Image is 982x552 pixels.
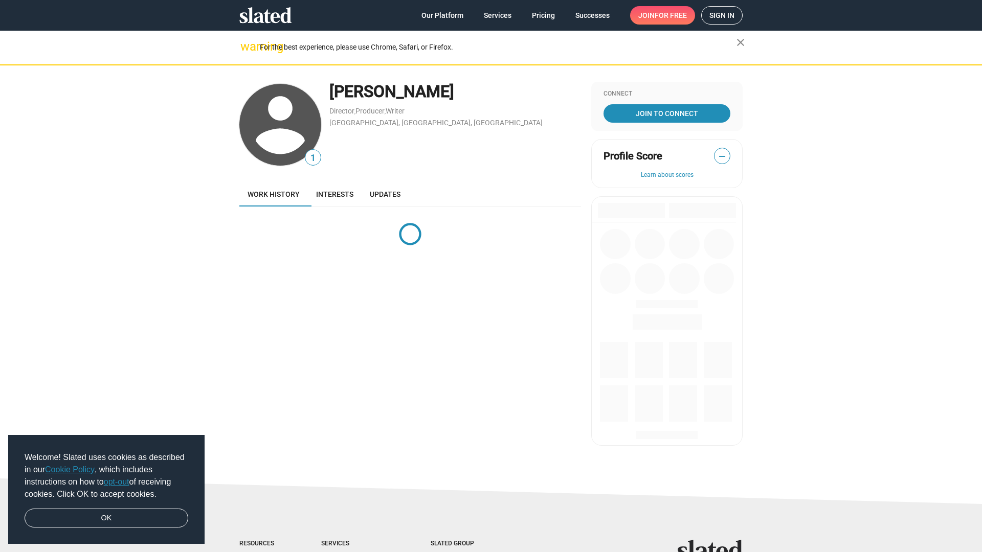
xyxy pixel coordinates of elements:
div: For the best experience, please use Chrome, Safari, or Firefox. [260,40,736,54]
a: Producer [355,107,385,115]
span: Join [638,6,687,25]
div: cookieconsent [8,435,205,544]
a: Services [476,6,520,25]
div: Services [321,540,390,548]
mat-icon: warning [240,40,253,53]
span: Services [484,6,511,25]
span: , [385,109,386,114]
a: Interests [308,182,362,206]
span: Sign in [709,7,734,24]
a: opt-out [104,477,129,486]
a: Work history [239,182,308,206]
span: Profile Score [604,149,662,163]
a: Our Platform [413,6,472,25]
span: Work history [248,190,300,198]
a: Cookie Policy [45,465,95,474]
a: Sign in [701,6,743,25]
a: Successes [567,6,618,25]
div: Slated Group [431,540,500,548]
span: , [354,109,355,114]
span: — [715,150,730,163]
span: for free [655,6,687,25]
div: [PERSON_NAME] [329,81,581,103]
div: Resources [239,540,280,548]
a: Join To Connect [604,104,730,123]
div: Connect [604,90,730,98]
span: Our Platform [421,6,463,25]
a: [GEOGRAPHIC_DATA], [GEOGRAPHIC_DATA], [GEOGRAPHIC_DATA] [329,119,543,127]
a: Updates [362,182,409,206]
a: Pricing [524,6,563,25]
span: 1 [305,151,321,165]
span: Updates [370,190,400,198]
a: Joinfor free [630,6,695,25]
mat-icon: close [734,36,747,49]
button: Learn about scores [604,171,730,179]
span: Pricing [532,6,555,25]
a: Director [329,107,354,115]
span: Successes [575,6,610,25]
span: Welcome! Slated uses cookies as described in our , which includes instructions on how to of recei... [25,451,188,500]
a: Writer [386,107,405,115]
span: Join To Connect [606,104,728,123]
a: dismiss cookie message [25,509,188,528]
span: Interests [316,190,353,198]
